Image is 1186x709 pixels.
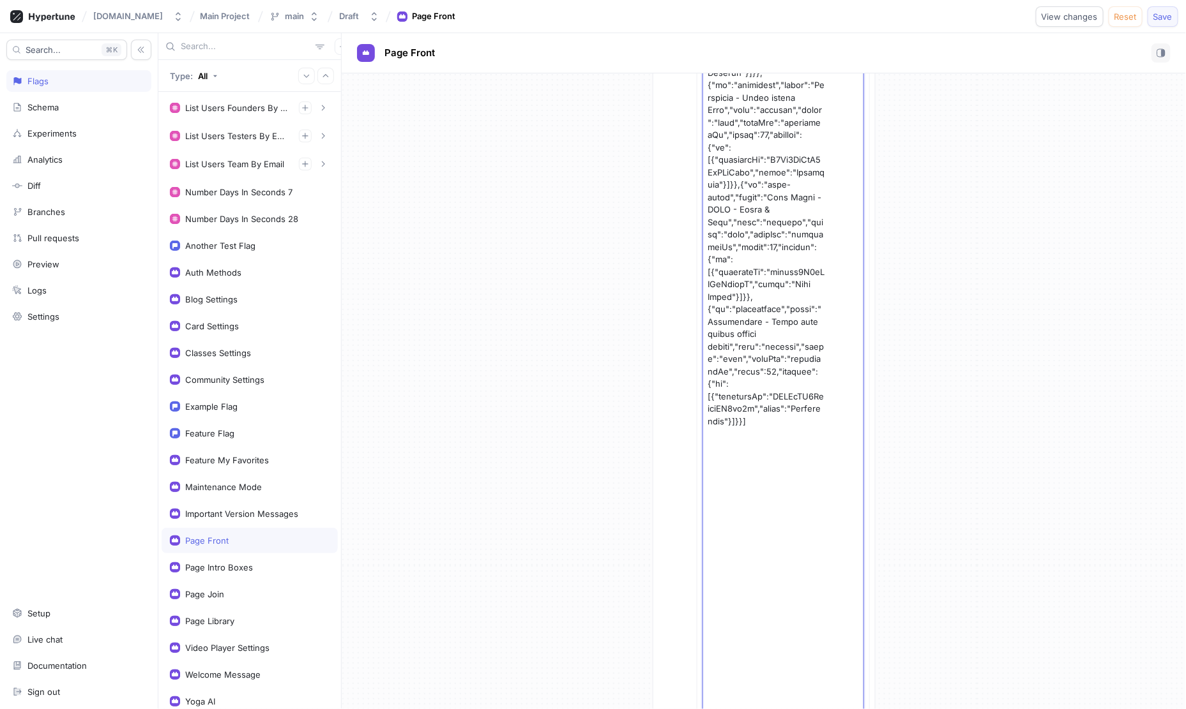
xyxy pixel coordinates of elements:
[181,40,310,53] input: Search...
[185,159,284,169] div: List Users Team By Email
[185,348,251,358] div: Classes Settings
[185,482,262,492] div: Maintenance Mode
[1153,13,1173,20] span: Save
[27,154,63,165] div: Analytics
[384,48,435,58] span: Page Front
[185,214,298,224] div: Number Days In Seconds 28
[185,241,255,251] div: Another Test Flag
[198,71,208,81] div: All
[27,76,49,86] div: Flags
[170,71,193,81] p: Type:
[185,455,269,465] div: Feature My Favorites
[317,68,334,84] button: Collapse all
[1042,13,1098,20] span: View changes
[185,616,234,626] div: Page Library
[165,64,222,87] button: Type: All
[413,10,456,23] div: Page Front
[26,46,61,54] span: Search...
[185,562,253,572] div: Page Intro Boxes
[264,6,324,27] button: main
[285,11,304,22] div: main
[27,128,77,138] div: Experiments
[102,43,121,56] div: K
[185,696,215,706] div: Yoga AI
[185,131,289,141] div: List Users Testers By Email
[1109,6,1143,27] button: Reset
[1148,6,1178,27] button: Save
[27,102,59,112] div: Schema
[27,687,60,697] div: Sign out
[27,207,65,217] div: Branches
[185,103,289,113] div: List Users Founders By Email
[6,40,127,60] button: Search...K
[185,589,224,599] div: Page Join
[185,267,241,278] div: Auth Methods
[27,233,79,243] div: Pull requests
[334,6,384,27] button: Draft
[93,11,163,22] div: [DOMAIN_NAME]
[185,428,234,438] div: Feature Flag
[27,311,59,322] div: Settings
[185,643,270,653] div: Video Player Settings
[200,11,250,20] span: Main Project
[27,181,41,191] div: Diff
[6,655,151,676] a: Documentation
[185,401,238,412] div: Example Flag
[1114,13,1137,20] span: Reset
[185,669,261,680] div: Welcome Message
[27,285,47,295] div: Logs
[27,259,59,269] div: Preview
[27,660,87,671] div: Documentation
[185,321,239,331] div: Card Settings
[27,634,63,645] div: Live chat
[27,608,50,618] div: Setup
[185,509,298,519] div: Important Version Messages
[185,187,293,197] div: Number Days In Seconds 7
[1036,6,1104,27] button: View changes
[298,68,315,84] button: Expand all
[185,294,238,304] div: Blog Settings
[339,11,359,22] div: Draft
[185,535,229,546] div: Page Front
[88,6,188,27] button: [DOMAIN_NAME]
[185,375,264,385] div: Community Settings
